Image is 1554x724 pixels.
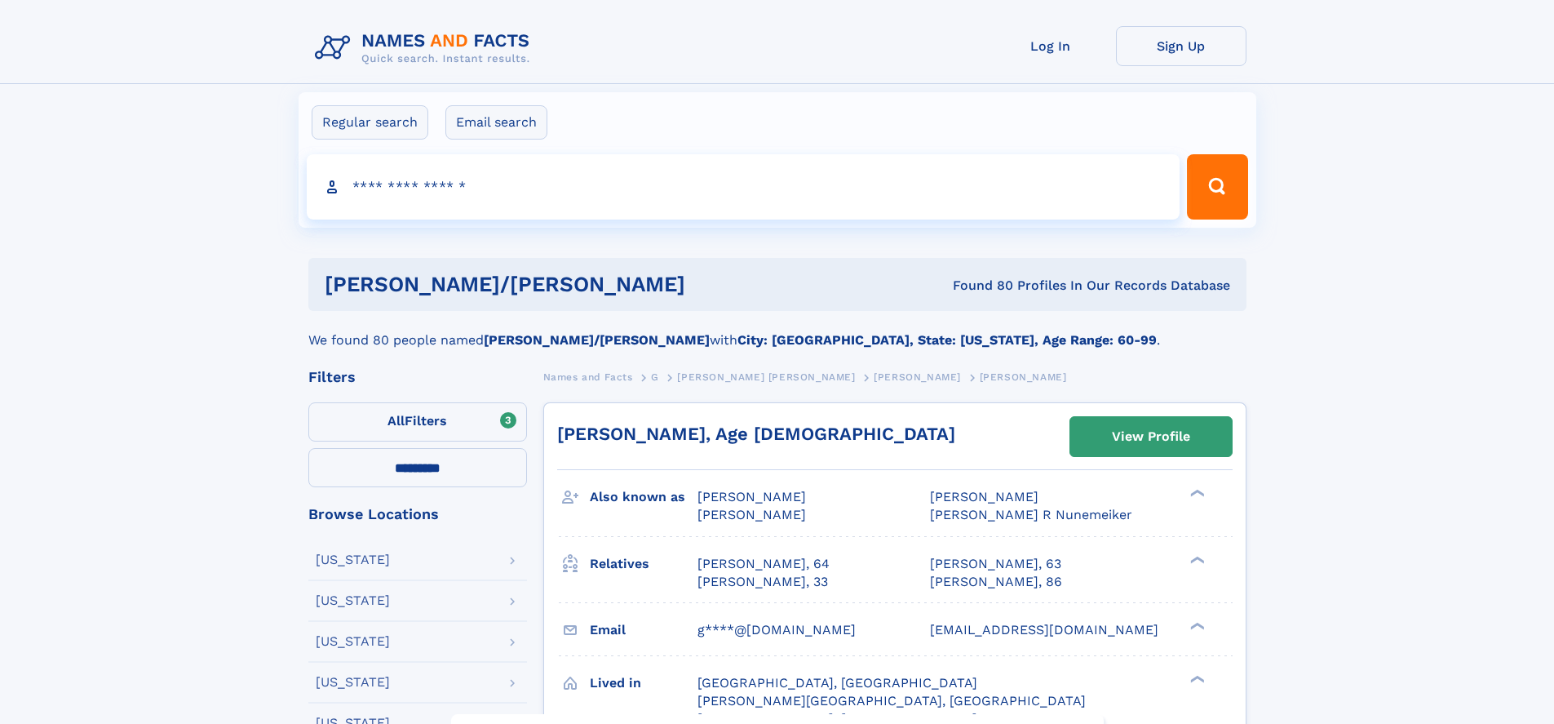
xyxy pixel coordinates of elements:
[1116,26,1246,66] a: Sign Up
[874,366,961,387] a: [PERSON_NAME]
[930,622,1158,637] span: [EMAIL_ADDRESS][DOMAIN_NAME]
[1186,620,1206,631] div: ❯
[590,616,697,644] h3: Email
[1112,418,1190,455] div: View Profile
[677,366,855,387] a: [PERSON_NAME] [PERSON_NAME]
[697,693,1086,708] span: [PERSON_NAME][GEOGRAPHIC_DATA], [GEOGRAPHIC_DATA]
[677,371,855,383] span: [PERSON_NAME] [PERSON_NAME]
[307,154,1180,220] input: search input
[484,332,710,348] b: [PERSON_NAME]/[PERSON_NAME]
[930,555,1061,573] a: [PERSON_NAME], 63
[874,371,961,383] span: [PERSON_NAME]
[697,675,977,691] span: [GEOGRAPHIC_DATA], [GEOGRAPHIC_DATA]
[590,550,697,578] h3: Relatives
[697,489,806,504] span: [PERSON_NAME]
[651,366,659,387] a: G
[316,553,390,566] div: [US_STATE]
[312,105,428,140] label: Regular search
[980,371,1067,383] span: [PERSON_NAME]
[316,594,390,607] div: [US_STATE]
[316,676,390,689] div: [US_STATE]
[445,105,547,140] label: Email search
[543,366,633,387] a: Names and Facts
[308,26,543,70] img: Logo Names and Facts
[1070,417,1232,456] a: View Profile
[697,573,828,591] a: [PERSON_NAME], 33
[819,277,1230,295] div: Found 80 Profiles In Our Records Database
[1186,673,1206,684] div: ❯
[316,635,390,648] div: [US_STATE]
[697,507,806,522] span: [PERSON_NAME]
[1186,488,1206,499] div: ❯
[387,413,405,429] span: All
[308,507,527,522] div: Browse Locations
[590,483,697,511] h3: Also known as
[985,26,1116,66] a: Log In
[697,555,830,573] a: [PERSON_NAME], 64
[930,573,1062,591] a: [PERSON_NAME], 86
[1186,554,1206,565] div: ❯
[651,371,659,383] span: G
[557,424,955,444] a: [PERSON_NAME], Age [DEMOGRAPHIC_DATA]
[930,507,1132,522] span: [PERSON_NAME] R Nunemeiker
[308,311,1246,350] div: We found 80 people named with .
[930,489,1038,504] span: [PERSON_NAME]
[590,669,697,697] h3: Lived in
[308,402,527,442] label: Filters
[308,370,527,384] div: Filters
[737,332,1157,348] b: City: [GEOGRAPHIC_DATA], State: [US_STATE], Age Range: 60-99
[325,274,819,295] h1: [PERSON_NAME]/[PERSON_NAME]
[1187,154,1247,220] button: Search Button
